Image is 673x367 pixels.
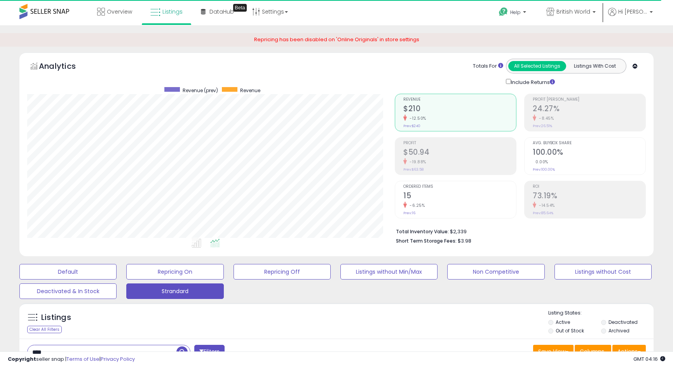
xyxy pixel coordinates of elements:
[126,264,223,280] button: Repricing On
[499,7,508,17] i: Get Help
[533,124,552,128] small: Prev: 26.51%
[403,141,516,145] span: Profit
[162,8,183,16] span: Listings
[240,87,260,94] span: Revenue
[608,327,629,334] label: Archived
[458,237,471,245] span: $3.98
[66,355,99,363] a: Terms of Use
[403,148,516,158] h2: $50.94
[183,87,218,94] span: Revenue (prev)
[556,319,570,325] label: Active
[8,355,36,363] strong: Copyright
[41,312,71,323] h5: Listings
[556,327,584,334] label: Out of Stock
[533,167,555,172] small: Prev: 100.00%
[403,191,516,202] h2: 15
[407,159,426,165] small: -19.88%
[340,264,438,280] button: Listings without Min/Max
[536,115,554,121] small: -8.45%
[403,124,420,128] small: Prev: $240
[19,283,117,299] button: Deactivated & In Stock
[533,98,645,102] span: Profit [PERSON_NAME]
[533,141,645,145] span: Avg. Buybox Share
[533,148,645,158] h2: 100.00%
[407,115,426,121] small: -12.50%
[8,356,135,363] div: seller snap | |
[533,211,553,215] small: Prev: 85.64%
[536,203,555,208] small: -14.54%
[608,319,638,325] label: Deactivated
[209,8,234,16] span: DataHub
[403,167,424,172] small: Prev: $63.58
[19,264,117,280] button: Default
[403,211,415,215] small: Prev: 16
[500,77,564,86] div: Include Returns
[566,61,624,71] button: Listings With Cost
[608,8,653,25] a: Hi [PERSON_NAME]
[107,8,132,16] span: Overview
[493,1,534,25] a: Help
[508,61,566,71] button: All Selected Listings
[233,4,247,12] div: Tooltip anchor
[533,159,548,165] small: 0.00%
[396,226,640,236] li: $2,339
[633,355,665,363] span: 2025-10-7 04:16 GMT
[254,36,419,43] span: Repricing has been disabled on 'Online Originals' in store settings
[447,264,544,280] button: Non Competitive
[403,104,516,115] h2: $210
[396,228,449,235] b: Total Inventory Value:
[618,8,647,16] span: Hi [PERSON_NAME]
[234,264,331,280] button: Repricing Off
[548,309,654,317] p: Listing States:
[510,9,521,16] span: Help
[27,326,62,333] div: Clear All Filters
[533,185,645,189] span: ROI
[407,203,425,208] small: -6.25%
[554,264,652,280] button: Listings without Cost
[403,185,516,189] span: Ordered Items
[396,238,457,244] b: Short Term Storage Fees:
[126,283,223,299] button: Strandard
[556,8,590,16] span: British World
[39,61,91,73] h5: Analytics
[101,355,135,363] a: Privacy Policy
[533,104,645,115] h2: 24.27%
[533,191,645,202] h2: 73.19%
[403,98,516,102] span: Revenue
[473,63,503,70] div: Totals For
